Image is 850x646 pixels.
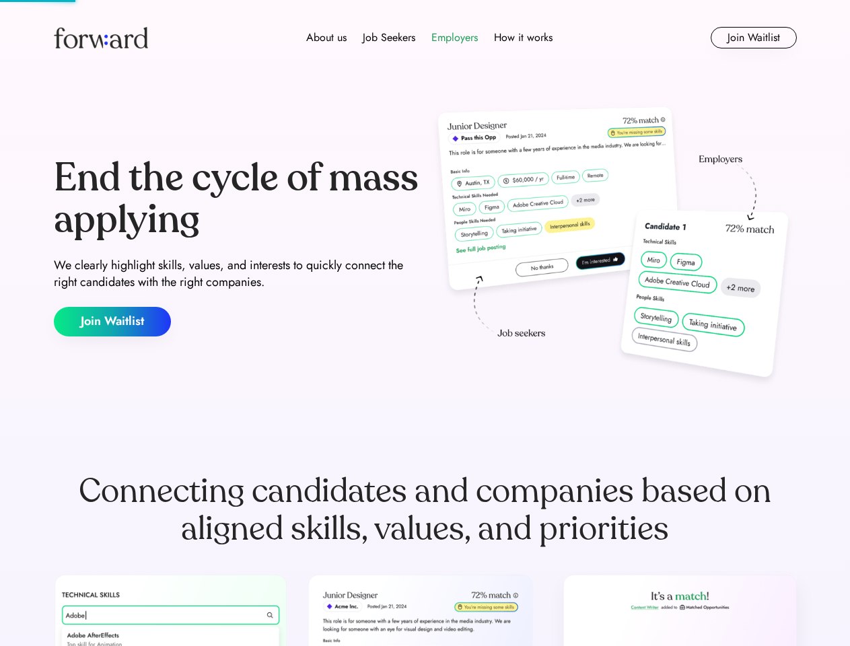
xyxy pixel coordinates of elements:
[711,27,797,48] button: Join Waitlist
[431,30,478,46] div: Employers
[306,30,347,46] div: About us
[54,472,797,548] div: Connecting candidates and companies based on aligned skills, values, and priorities
[54,307,171,336] button: Join Waitlist
[54,257,420,291] div: We clearly highlight skills, values, and interests to quickly connect the right candidates with t...
[431,102,797,392] img: hero-image.png
[54,27,148,48] img: Forward logo
[494,30,553,46] div: How it works
[54,157,420,240] div: End the cycle of mass applying
[363,30,415,46] div: Job Seekers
